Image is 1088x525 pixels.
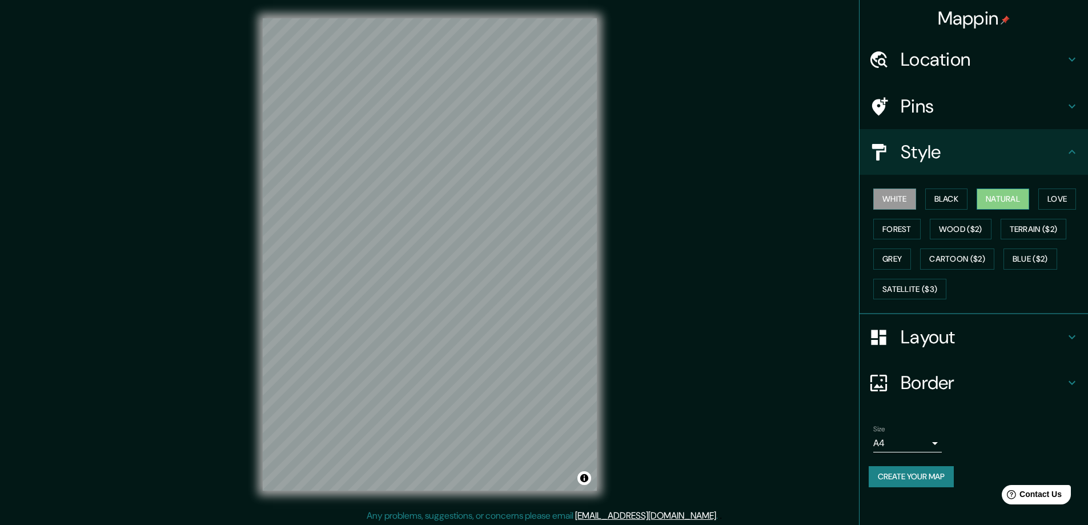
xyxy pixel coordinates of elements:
[718,509,720,523] div: .
[720,509,722,523] div: .
[1038,189,1076,210] button: Love
[869,466,954,487] button: Create your map
[860,37,1088,82] div: Location
[873,219,921,240] button: Forest
[860,129,1088,175] div: Style
[873,434,942,452] div: A4
[577,471,591,485] button: Toggle attribution
[873,189,916,210] button: White
[263,18,597,491] canvas: Map
[873,424,885,434] label: Size
[367,509,718,523] p: Any problems, suggestions, or concerns please email .
[860,314,1088,360] div: Layout
[873,249,911,270] button: Grey
[1001,15,1010,25] img: pin-icon.png
[1003,249,1057,270] button: Blue ($2)
[977,189,1029,210] button: Natural
[925,189,968,210] button: Black
[901,371,1065,394] h4: Border
[901,326,1065,348] h4: Layout
[901,141,1065,163] h4: Style
[575,510,716,522] a: [EMAIL_ADDRESS][DOMAIN_NAME]
[930,219,991,240] button: Wood ($2)
[901,95,1065,118] h4: Pins
[1001,219,1067,240] button: Terrain ($2)
[986,480,1075,512] iframe: Help widget launcher
[901,48,1065,71] h4: Location
[860,360,1088,406] div: Border
[920,249,994,270] button: Cartoon ($2)
[873,279,946,300] button: Satellite ($3)
[860,83,1088,129] div: Pins
[938,7,1010,30] h4: Mappin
